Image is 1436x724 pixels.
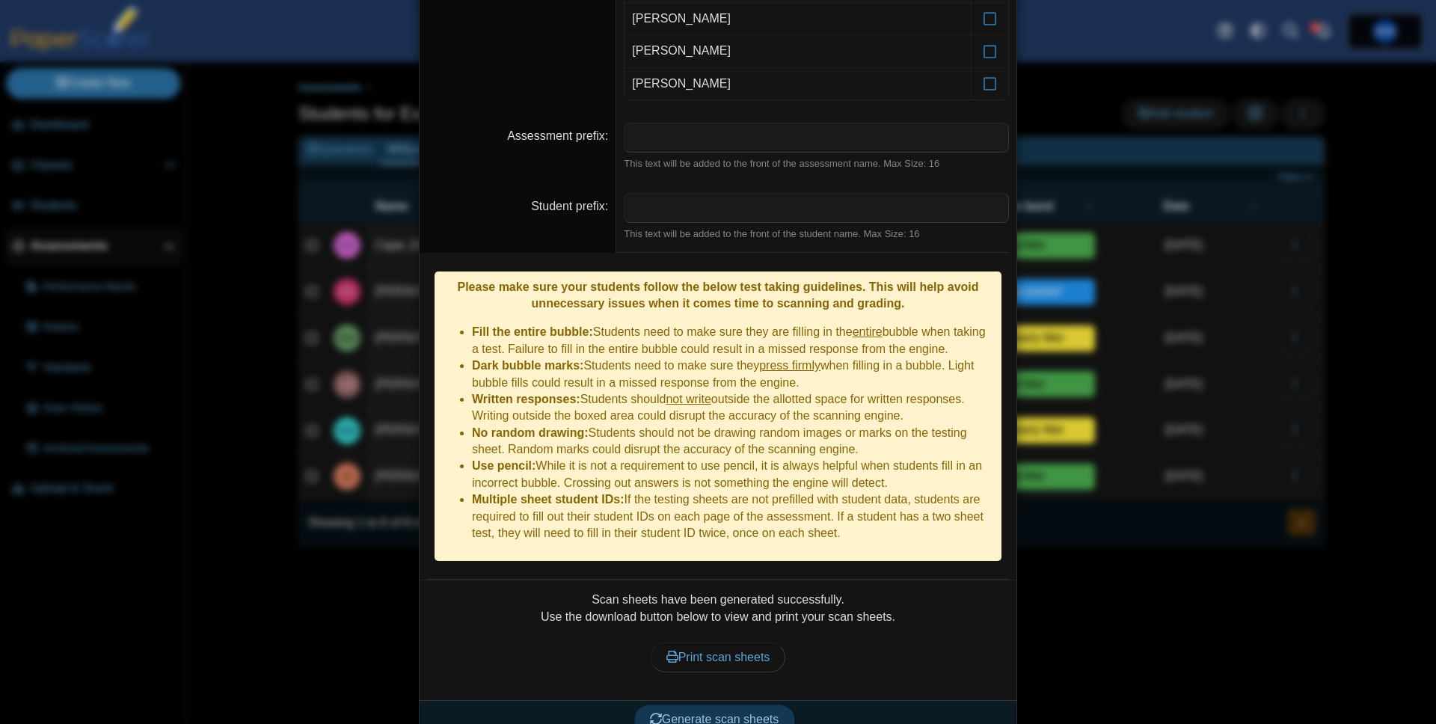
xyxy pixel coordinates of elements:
span: Print scan sheets [666,651,770,663]
td: [PERSON_NAME] [625,68,971,99]
label: Student prefix [531,200,608,212]
b: No random drawing: [472,426,589,439]
b: Please make sure your students follow the below test taking guidelines. This will help avoid unne... [457,280,978,310]
u: not write [666,393,711,405]
b: Multiple sheet student IDs: [472,493,625,506]
b: Fill the entire bubble: [472,325,593,338]
li: Students need to make sure they when filling in a bubble. Light bubble fills could result in a mi... [472,358,994,391]
li: If the testing sheets are not prefilled with student data, students are required to fill out thei... [472,491,994,542]
td: [PERSON_NAME] [625,3,971,35]
label: Assessment prefix [507,129,608,142]
b: Use pencil: [472,459,536,472]
u: entire [853,325,883,338]
div: This text will be added to the front of the assessment name. Max Size: 16 [624,157,1009,171]
b: Written responses: [472,393,580,405]
td: [PERSON_NAME] [625,35,971,67]
li: Students should not be drawing random images or marks on the testing sheet. Random marks could di... [472,425,994,458]
div: Scan sheets have been generated successfully. Use the download button below to view and print you... [427,592,1009,689]
u: press firmly [759,359,820,372]
li: Students need to make sure they are filling in the bubble when taking a test. Failure to fill in ... [472,324,994,358]
div: This text will be added to the front of the student name. Max Size: 16 [624,227,1009,241]
b: Dark bubble marks: [472,359,583,372]
li: Students should outside the allotted space for written responses. Writing outside the boxed area ... [472,391,994,425]
a: Print scan sheets [651,642,786,672]
li: While it is not a requirement to use pencil, it is always helpful when students fill in an incorr... [472,458,994,491]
